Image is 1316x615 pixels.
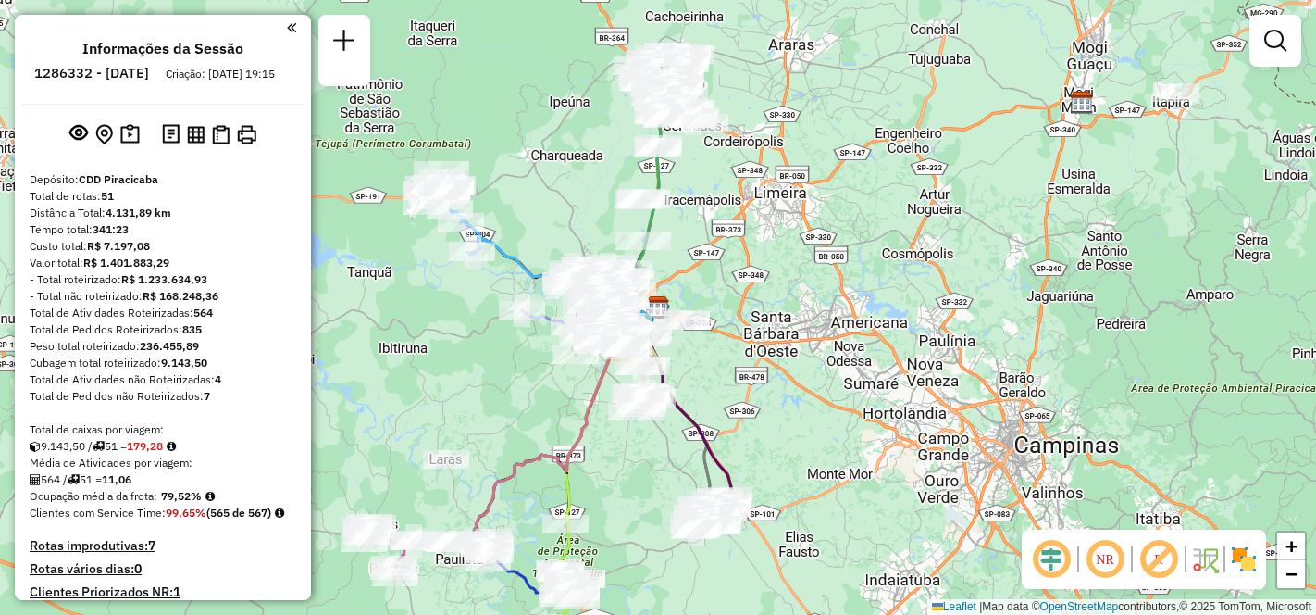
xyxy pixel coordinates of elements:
div: Total de caixas por viagem: [30,421,296,438]
div: Atividade não roteirizada - ADEGA CORACaO GELADO [423,450,469,469]
div: Atividade não roteirizada - Leandro Santos Oliveira [1153,83,1199,102]
img: Fluxo de ruas [1190,545,1220,574]
div: 9.143,50 / 51 = [30,438,296,455]
h4: Rotas improdutivas: [30,538,296,554]
strong: R$ 1.233.634,93 [121,272,207,286]
a: Clique aqui para minimizar o painel [287,17,296,38]
div: Peso total roteirizado: [30,338,296,355]
div: - Total não roteirizado: [30,288,296,305]
span: Ocultar deslocamento [1029,537,1074,582]
a: Zoom in [1277,533,1305,560]
em: Rotas cross docking consideradas [275,508,284,519]
div: Cubagem total roteirizado: [30,355,296,371]
h4: Rotas vários dias: [30,561,296,577]
div: Total de Atividades não Roteirizadas: [30,371,296,388]
i: Meta Caixas/viagem: 214,30 Diferença: -35,02 [167,441,176,452]
a: Zoom out [1277,560,1305,588]
span: Exibir rótulo [1136,537,1181,582]
button: Visualizar relatório de Roteirização [183,121,208,146]
img: CDD Piracicaba [646,295,670,320]
i: Total de rotas [93,441,105,452]
strong: 79,52% [161,489,202,503]
i: Total de rotas [68,474,80,485]
div: Criação: [DATE] 19:15 [158,66,282,82]
button: Logs desbloquear sessão [158,120,183,149]
button: Centralizar mapa no depósito ou ponto de apoio [92,120,117,149]
strong: 7 [148,537,155,554]
div: Custo total: [30,238,296,255]
div: Total de rotas: [30,188,296,205]
div: Tempo total: [30,221,296,238]
div: - Total roteirizado: [30,271,296,288]
div: Total de Atividades Roteirizadas: [30,305,296,321]
a: Exibir filtros [1257,22,1294,59]
strong: 7 [204,389,210,403]
strong: 11,06 [102,472,131,486]
img: Exibir/Ocultar setores [1229,545,1259,574]
strong: 564 [193,306,213,320]
strong: 179,28 [127,439,163,453]
span: + [1285,534,1297,558]
strong: 9.143,50 [161,356,207,370]
span: | [979,600,982,613]
span: Clientes com Service Time: [30,506,166,520]
strong: R$ 168.248,36 [143,289,218,303]
strong: R$ 7.197,08 [87,239,150,253]
a: OpenStreetMap [1040,600,1119,613]
div: Map data © contributors,© 2025 TomTom, Microsoft [927,599,1316,615]
h4: Clientes Priorizados NR: [30,584,296,600]
span: − [1285,562,1297,585]
i: Total de Atividades [30,474,41,485]
strong: (565 de 567) [206,506,271,520]
strong: 4.131,89 km [106,206,171,220]
span: Ocultar NR [1083,537,1127,582]
strong: 51 [101,189,114,203]
div: 564 / 51 = [30,471,296,488]
div: Total de Pedidos não Roteirizados: [30,388,296,405]
strong: 1 [173,584,180,600]
strong: CDD Piracicaba [79,172,158,186]
a: Leaflet [932,600,976,613]
strong: 341:23 [93,222,129,236]
strong: 236.455,89 [140,339,199,353]
strong: 4 [215,372,221,386]
h4: Informações da Sessão [82,40,243,57]
strong: 99,65% [166,506,206,520]
div: Depósito: [30,171,296,188]
div: Total de Pedidos Roteirizados: [30,321,296,338]
strong: 0 [134,560,142,577]
a: Nova sessão e pesquisa [326,22,363,64]
img: Warecloud Rio Claro [650,65,674,89]
strong: R$ 1.401.883,29 [83,256,169,270]
div: Distância Total: [30,205,296,221]
i: Cubagem total roteirizado [30,441,41,452]
em: Média calculada utilizando a maior ocupação (%Peso ou %Cubagem) de cada rota da sessão. Rotas cro... [205,491,215,502]
div: Atividade não roteirizada - F M ATACADO DE BEBID [586,289,632,307]
button: Imprimir Rotas [233,121,260,148]
span: Ocupação média da frota: [30,489,157,503]
h6: 1286332 - [DATE] [34,65,149,82]
div: Média de Atividades por viagem: [30,455,296,471]
button: Visualizar Romaneio [208,121,233,148]
button: Exibir sessão original [66,119,92,149]
strong: 835 [182,322,202,336]
button: Painel de Sugestão [117,120,143,149]
img: CDD Mogi Mirim [1070,91,1094,115]
img: 480 UDC Light Piracicaba [630,308,654,333]
div: Valor total: [30,255,296,271]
